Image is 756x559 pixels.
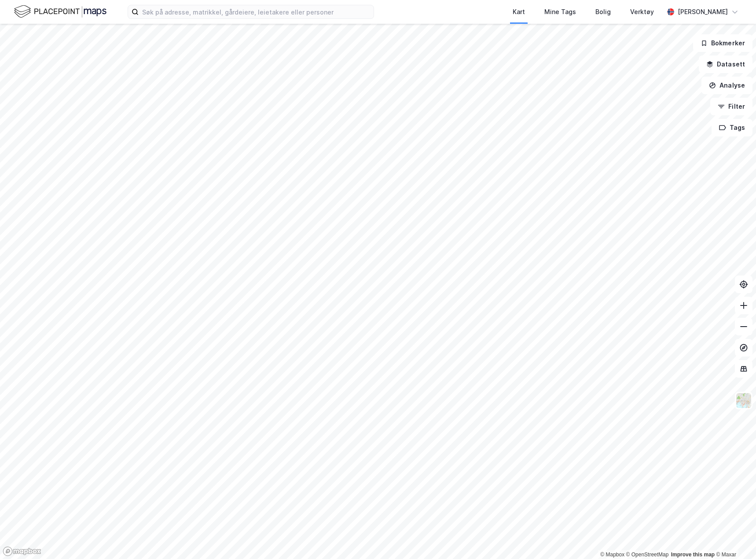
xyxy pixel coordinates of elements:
div: Kart [513,7,525,17]
button: Datasett [699,55,752,73]
button: Analyse [701,77,752,94]
button: Bokmerker [693,34,752,52]
div: Verktøy [630,7,654,17]
input: Søk på adresse, matrikkel, gårdeiere, leietakere eller personer [139,5,374,18]
iframe: Chat Widget [712,517,756,559]
button: Tags [712,119,752,136]
a: OpenStreetMap [626,552,669,558]
img: Z [735,392,752,409]
a: Mapbox homepage [3,546,41,556]
div: Mine Tags [544,7,576,17]
div: [PERSON_NAME] [678,7,728,17]
a: Improve this map [671,552,715,558]
img: logo.f888ab2527a4732fd821a326f86c7f29.svg [14,4,106,19]
div: Bolig [595,7,611,17]
button: Filter [710,98,752,115]
a: Mapbox [600,552,624,558]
